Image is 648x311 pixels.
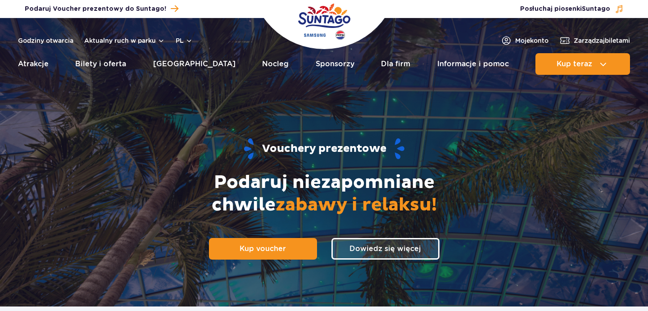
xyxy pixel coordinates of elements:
a: Nocleg [262,53,289,75]
a: Podaruj Voucher prezentowy do Suntago! [25,3,178,15]
a: Informacje i pomoc [437,53,509,75]
span: Podaruj Voucher prezentowy do Suntago! [25,5,166,14]
span: zabawy i relaksu! [276,194,437,216]
h1: Vouchery prezentowe [35,137,614,160]
a: Mojekonto [501,35,548,46]
span: Dowiedz się więcej [349,244,421,253]
button: Aktualny ruch w parku [84,37,165,44]
span: Zarządzaj biletami [574,36,630,45]
a: Sponsorzy [316,53,354,75]
span: Kup voucher [240,244,286,253]
span: Moje konto [515,36,548,45]
a: Bilety i oferta [75,53,126,75]
a: Dowiedz się więcej [331,238,440,260]
a: Kup voucher [209,238,317,260]
a: Godziny otwarcia [18,36,73,45]
h2: Podaruj niezapomniane chwile [167,171,482,216]
button: pl [176,36,193,45]
span: Kup teraz [557,60,592,68]
button: Kup teraz [535,53,630,75]
a: Atrakcje [18,53,49,75]
a: [GEOGRAPHIC_DATA] [153,53,236,75]
a: Dla firm [381,53,410,75]
button: Posłuchaj piosenkiSuntago [520,5,624,14]
span: Suntago [582,6,610,12]
a: Zarządzajbiletami [559,35,630,46]
span: Posłuchaj piosenki [520,5,610,14]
